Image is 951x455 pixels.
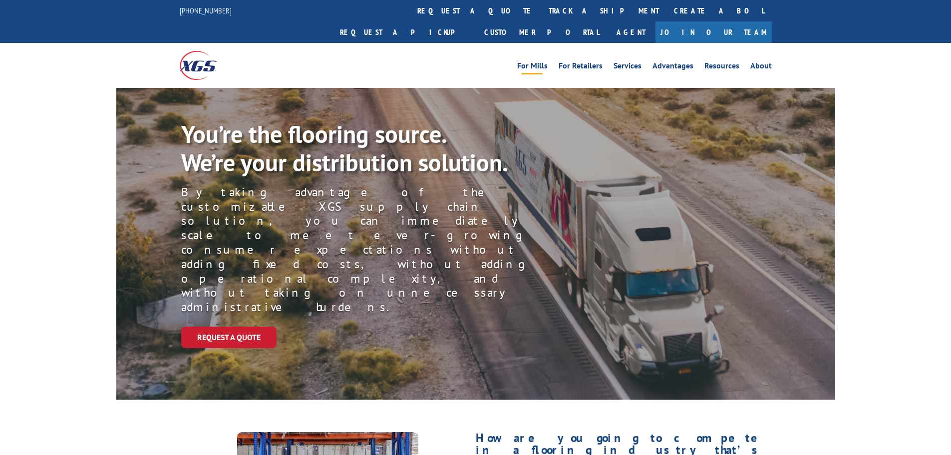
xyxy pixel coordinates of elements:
a: For Retailers [559,62,603,73]
a: Advantages [652,62,693,73]
a: Agent [607,21,655,43]
p: By taking advantage of the customizable XGS supply chain solution, you can immediately scale to m... [181,185,565,315]
a: For Mills [517,62,548,73]
a: Resources [704,62,739,73]
a: Services [614,62,641,73]
a: [PHONE_NUMBER] [180,5,232,15]
p: You’re the flooring source. We’re your distribution solution. [181,120,530,177]
a: Request a pickup [332,21,477,43]
a: Request a Quote [181,327,277,348]
a: About [750,62,772,73]
a: Customer Portal [477,21,607,43]
a: Join Our Team [655,21,772,43]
